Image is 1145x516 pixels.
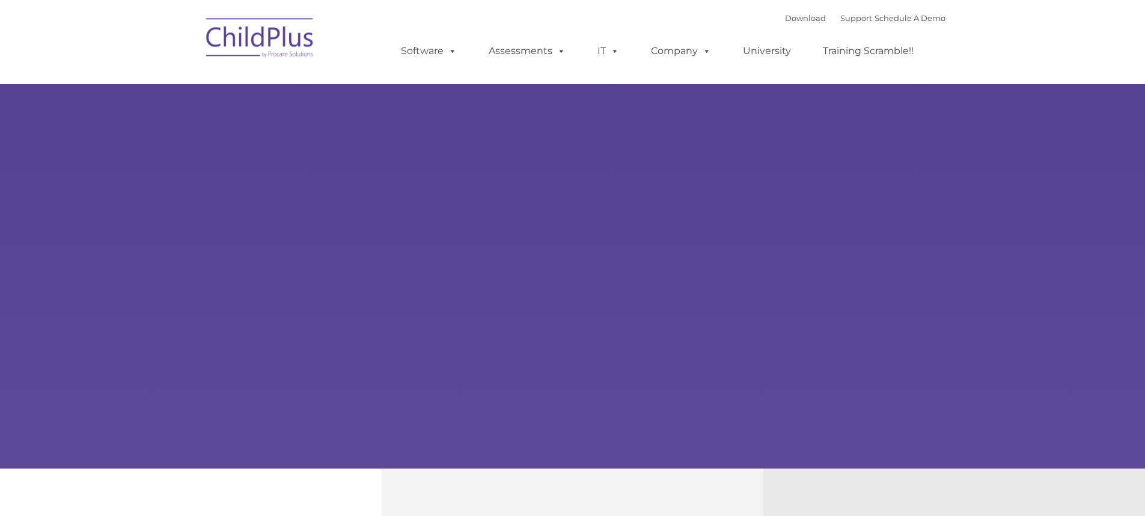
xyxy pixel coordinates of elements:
[639,39,723,63] a: Company
[200,10,320,70] img: ChildPlus by Procare Solutions
[389,39,469,63] a: Software
[785,13,826,23] a: Download
[585,39,631,63] a: IT
[811,39,926,63] a: Training Scramble!!
[477,39,578,63] a: Assessments
[840,13,872,23] a: Support
[785,13,945,23] font: |
[875,13,945,23] a: Schedule A Demo
[731,39,803,63] a: University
